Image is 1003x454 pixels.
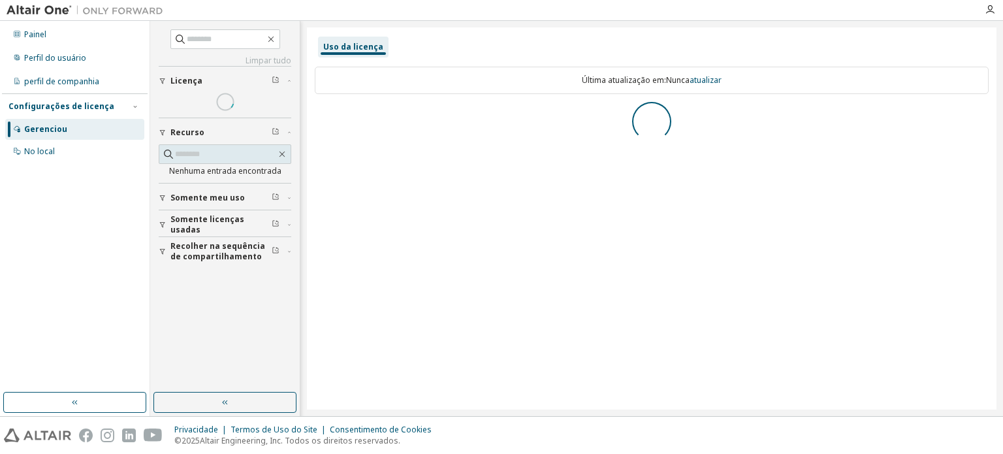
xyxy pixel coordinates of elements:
font: Somente licenças usadas [170,214,244,235]
img: altair_logo.svg [4,429,71,442]
font: perfil de companhia [24,76,99,87]
font: Uso da licença [323,41,383,52]
font: Última atualização em: [582,74,666,86]
font: Consentimento de Cookies [330,424,432,435]
font: Altair Engineering, Inc. Todos os direitos reservados. [200,435,400,446]
span: Limpar filtro [272,76,279,86]
font: Perfil do usuário [24,52,86,63]
img: youtube.svg [144,429,163,442]
font: Recolher na sequência de compartilhamento [170,240,265,262]
font: Painel [24,29,46,40]
font: Gerenciou [24,123,67,135]
span: Limpar filtro [272,193,279,203]
img: facebook.svg [79,429,93,442]
img: linkedin.svg [122,429,136,442]
font: atualizar [690,74,722,86]
span: Limpar filtro [272,246,279,257]
button: Somente licenças usadas [159,210,291,239]
font: Configurações de licença [8,101,114,112]
button: Recolher na sequência de compartilhamento [159,237,291,266]
button: Somente meu uso [159,184,291,212]
font: Recurso [170,127,204,138]
font: No local [24,146,55,157]
img: instagram.svg [101,429,114,442]
button: Recurso [159,118,291,147]
span: Limpar filtro [272,127,279,138]
font: Somente meu uso [170,192,245,203]
span: Limpar filtro [272,219,279,230]
font: Limpar tudo [246,55,291,66]
img: Altair Um [7,4,170,17]
font: Privacidade [174,424,218,435]
font: 2025 [182,435,200,446]
font: Nenhuma entrada encontrada [169,165,281,176]
font: Termos de Uso do Site [231,424,317,435]
button: Licença [159,67,291,95]
font: Licença [170,75,202,86]
font: © [174,435,182,446]
font: Nunca [666,74,690,86]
